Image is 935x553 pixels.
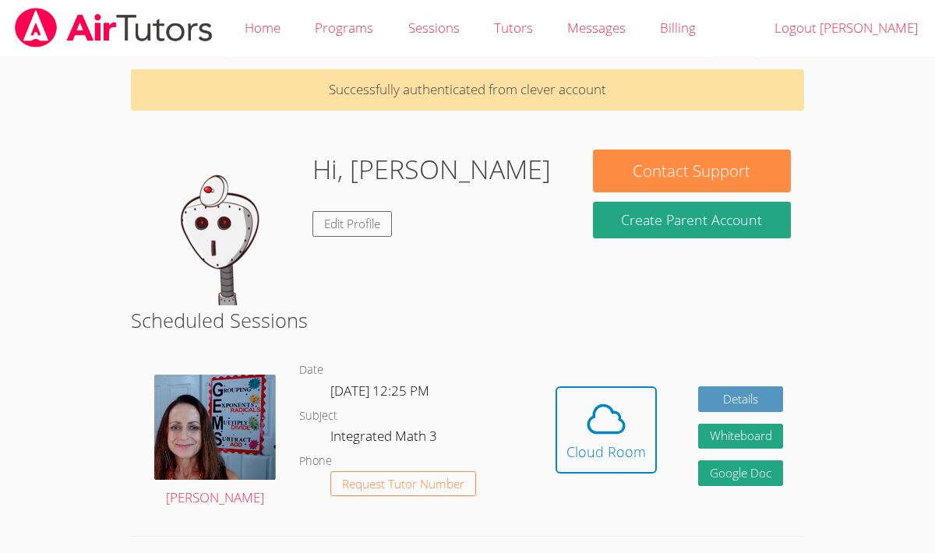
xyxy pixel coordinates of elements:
[566,441,646,463] div: Cloud Room
[154,375,276,481] img: avatar.png
[144,150,300,305] img: default.png
[698,424,784,449] button: Whiteboard
[342,478,464,490] span: Request Tutor Number
[330,382,429,400] span: [DATE] 12:25 PM
[593,150,790,192] button: Contact Support
[698,460,784,486] a: Google Doc
[131,305,804,335] h2: Scheduled Sessions
[312,211,392,237] a: Edit Profile
[299,407,337,426] dt: Subject
[567,19,626,37] span: Messages
[330,425,440,452] dd: Integrated Math 3
[312,150,551,189] h1: Hi, [PERSON_NAME]
[698,386,784,412] a: Details
[13,8,214,48] img: airtutors_banner-c4298cdbf04f3fff15de1276eac7730deb9818008684d7c2e4769d2f7ddbe033.png
[330,471,476,497] button: Request Tutor Number
[154,375,276,510] a: [PERSON_NAME]
[556,386,657,474] button: Cloud Room
[299,452,332,471] dt: Phone
[131,69,804,111] p: Successfully authenticated from clever account
[299,361,323,380] dt: Date
[593,202,790,238] button: Create Parent Account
